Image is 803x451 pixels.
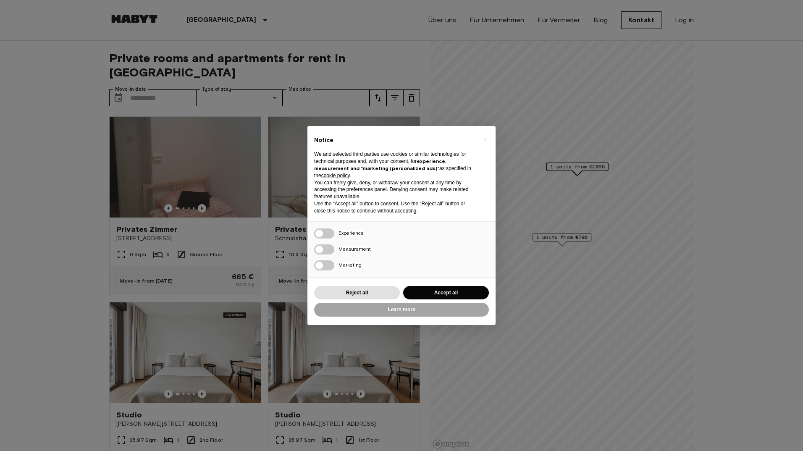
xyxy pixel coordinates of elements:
[478,133,491,146] button: Close this notice
[321,173,350,178] a: cookie policy
[403,286,489,300] button: Accept all
[314,303,489,317] button: Learn more
[314,136,475,144] h2: Notice
[339,262,362,268] span: Marketing
[314,200,475,215] p: Use the “Accept all” button to consent. Use the “Reject all” button or close this notice to conti...
[483,134,486,144] span: ×
[314,179,475,200] p: You can freely give, deny, or withdraw your consent at any time by accessing the preferences pane...
[314,286,400,300] button: Reject all
[314,158,446,171] strong: experience, measurement and “marketing (personalized ads)”
[339,246,371,252] span: Measurement
[314,151,475,179] p: We and selected third parties use cookies or similar technologies for technical purposes and, wit...
[339,230,364,236] span: Experience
